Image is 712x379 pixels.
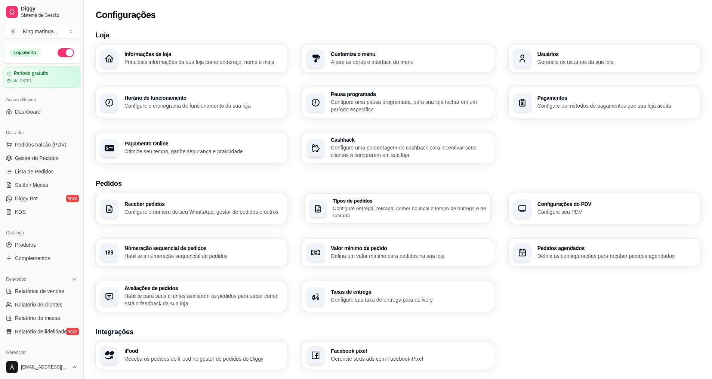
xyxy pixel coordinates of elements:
h3: Tipos de pedidos [333,198,487,203]
h3: Cashback [331,137,489,142]
h3: Loja [96,30,700,40]
button: iFoodReceba os pedidos do iFood no gestor de pedidos do Diggy [96,342,287,369]
p: Altere as cores e interface do menu [331,58,489,66]
div: Catálogo [3,227,80,239]
p: Configure o número do seu WhatsApp, gestor de pedidos e outros [124,208,283,216]
p: Configure o cronograma de funcionamento da sua loja [124,102,283,110]
button: CashbackConfigure uma porcentagem de cashback para incentivar seus clientes a comprarem em sua loja [302,133,493,163]
h3: Pausa programada [331,92,489,97]
button: Alterar Status [58,48,74,57]
span: Relatório de clientes [15,301,62,308]
a: Relatório de clientes [3,299,80,311]
button: Númeração sequencial de pedidosHabilite a númeração sequencial de pedidos [96,239,287,266]
div: Dia a dia [3,127,80,139]
p: Otimize seu tempo, ganhe segurança e praticidade [124,148,283,155]
a: KDS [3,206,80,218]
button: Taxas de entregaConfigure sua taxa de entrega para delivery [302,281,493,312]
a: Relatório de mesas [3,312,80,324]
button: Pausa programadaConfigure uma pausa programada, para sua loja fechar em um período específico [302,87,493,118]
button: Tipos de pedidosConfigure entrega, retirada, comer no local e tempo de entrega e de retirada [305,194,491,224]
span: Relatórios de vendas [15,287,64,295]
span: Relatórios [6,276,26,282]
h3: Avaliações de pedidos [124,286,283,291]
button: UsuáriosGerencie os usuários da sua loja [509,45,700,72]
a: Dashboard [3,106,80,118]
a: Relatórios de vendas [3,285,80,297]
a: Lista de Pedidos [3,166,80,178]
span: Relatório de fidelidade [15,328,67,335]
span: Gestor de Pedidos [15,154,58,162]
button: Pedidos agendadosDefina as confiugurações para receber pedidos agendados [509,239,700,266]
h3: Horário de funcionamento [124,95,283,101]
button: Select a team [3,24,80,39]
button: Facebook pixelGerencie seus ads com Facebook Pixel [302,342,493,369]
a: DiggySistema de Gestão [3,3,80,21]
button: PagamentosConfigure os métodos de pagamentos que sua loja aceita [509,87,700,118]
article: Período gratuito [14,71,49,76]
p: Configure sua taxa de entrega para delivery [331,296,489,303]
h3: Taxas de entrega [331,289,489,295]
h3: Informações da loja [124,52,283,57]
p: Configure uma pausa programada, para sua loja fechar em um período específico [331,98,489,113]
p: Habilite a númeração sequencial de pedidos [124,252,283,260]
a: Diggy Botnovo [3,192,80,204]
h3: Númeração sequencial de pedidos [124,246,283,251]
p: Defina um valor mínimo para pedidos na sua loja [331,252,489,260]
span: Lista de Pedidos [15,168,54,175]
span: Complementos [15,255,50,262]
p: Gerencie seus ads com Facebook Pixel [331,355,489,363]
span: Produtos [15,241,36,249]
a: Gestor de Pedidos [3,152,80,164]
div: Acesso Rápido [3,94,80,106]
h3: Receber pedidos [124,201,283,207]
button: Receber pedidosConfigure o número do seu WhatsApp, gestor de pedidos e outros [96,193,287,224]
button: [EMAIL_ADDRESS][DOMAIN_NAME] [3,358,80,376]
button: Informações da lojaPrincipais informações da sua loja como endereço, nome e mais [96,45,287,72]
a: Relatório de fidelidadenovo [3,326,80,338]
p: Principais informações da sua loja como endereço, nome e mais [124,58,283,66]
a: Produtos [3,239,80,251]
span: Dashboard [15,108,41,115]
button: Configurações do PDVConfigure seu PDV [509,193,700,224]
h3: Valor mínimo de pedido [331,246,489,251]
h3: Configurações do PDV [537,201,696,207]
p: Habilite para seus clientes avaliarem os pedidos para saber como está o feedback da sua loja [124,292,283,307]
p: Receba os pedidos do iFood no gestor de pedidos do Diggy [124,355,283,363]
button: Customize o menuAltere as cores e interface do menu [302,45,493,72]
h3: iFood [124,348,283,354]
div: King maringa ... [23,28,58,35]
button: Horário de funcionamentoConfigure o cronograma de funcionamento da sua loja [96,87,287,118]
h3: Integrações [96,327,700,337]
p: Gerencie os usuários da sua loja [537,58,696,66]
button: Pedidos balcão (PDV) [3,139,80,151]
span: Diggy [21,6,77,12]
div: Gerenciar [3,346,80,358]
article: até 03/10 [12,78,31,84]
p: Configure uma porcentagem de cashback para incentivar seus clientes a comprarem em sua loja [331,144,489,159]
p: Configure entrega, retirada, comer no local e tempo de entrega e de retirada [333,204,487,219]
span: KDS [15,208,26,216]
span: Diggy Bot [15,195,38,202]
p: Defina as confiugurações para receber pedidos agendados [537,252,696,260]
button: Pagamento OnlineOtimize seu tempo, ganhe segurança e praticidade [96,133,287,163]
div: Loja aberta [9,49,40,57]
span: Sistema de Gestão [21,12,77,18]
h3: Pedidos agendados [537,246,696,251]
span: Pedidos balcão (PDV) [15,141,67,148]
span: Salão / Mesas [15,181,48,189]
span: Relatório de mesas [15,314,60,322]
p: Configure os métodos de pagamentos que sua loja aceita [537,102,696,110]
span: [EMAIL_ADDRESS][DOMAIN_NAME] [21,364,68,370]
h3: Facebook pixel [331,348,489,354]
a: Salão / Mesas [3,179,80,191]
a: Complementos [3,252,80,264]
h3: Customize o menu [331,52,489,57]
a: Período gratuitoaté 03/10 [3,67,80,88]
button: Valor mínimo de pedidoDefina um valor mínimo para pedidos na sua loja [302,239,493,266]
h3: Usuários [537,52,696,57]
h3: Pedidos [96,178,700,189]
span: K [9,28,17,35]
h2: Configurações [96,9,155,21]
h3: Pagamentos [537,95,696,101]
h3: Pagamento Online [124,141,283,146]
